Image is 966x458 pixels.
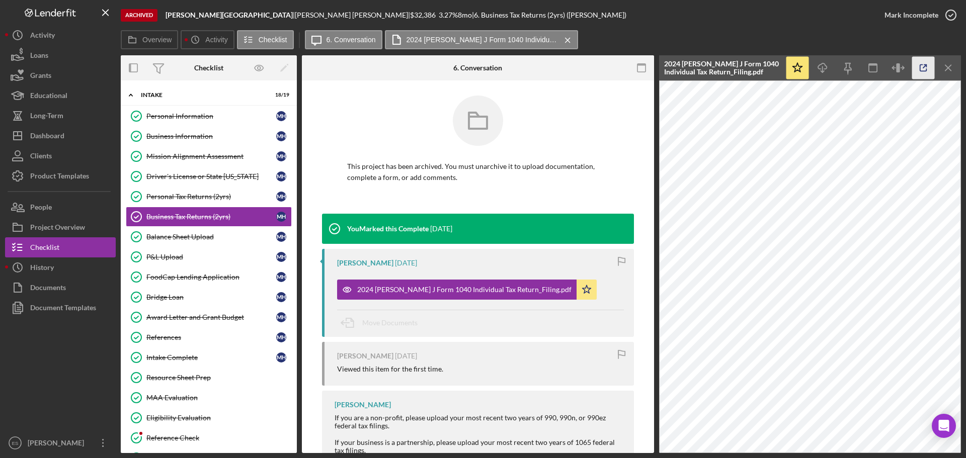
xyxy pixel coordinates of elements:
[146,293,276,301] div: Bridge Loan
[276,332,286,342] div: M H
[146,273,276,281] div: FoodCap Lending Application
[126,146,292,166] a: Mission Alignment AssessmentMH
[335,414,624,430] div: If you are a non-profit, please upload your most recent two years of 990, 990n, or 990ez federal ...
[30,126,64,148] div: Dashboard
[141,92,264,98] div: Intake
[357,286,572,294] div: 2024 [PERSON_NAME] J Form 1040 Individual Tax Return_Filing.pdf
[30,197,52,220] div: People
[874,5,961,25] button: Mark Incomplete
[146,333,276,341] div: References
[146,394,291,402] div: MAA Evaluation
[126,267,292,287] a: FoodCap Lending ApplicationMH
[166,11,295,19] div: |
[337,310,428,335] button: Move Documents
[30,298,96,320] div: Document Templates
[385,30,578,49] button: 2024 [PERSON_NAME] J Form 1040 Individual Tax Return_Filing.pdf
[146,233,276,241] div: Balance Sheet Upload
[335,401,391,409] div: [PERSON_NAME]
[259,36,287,44] label: Checklist
[430,225,452,233] time: 2025-04-21 09:19
[337,259,393,267] div: [PERSON_NAME]
[126,347,292,368] a: Intake CompleteMH
[407,36,557,44] label: 2024 [PERSON_NAME] J Form 1040 Individual Tax Return_Filing.pdf
[146,434,291,442] div: Reference Check
[337,352,393,360] div: [PERSON_NAME]
[126,126,292,146] a: Business InformationMH
[146,132,276,140] div: Business Information
[5,106,116,126] button: Long-Term
[664,60,780,76] div: 2024 [PERSON_NAME] J Form 1040 Individual Tax Return_Filing.pdf
[166,11,293,19] b: [PERSON_NAME][GEOGRAPHIC_DATA]
[126,327,292,347] a: ReferencesMH
[146,193,276,201] div: Personal Tax Returns (2yrs)
[146,172,276,180] div: Driver's License or State [US_STATE]
[126,166,292,187] a: Driver's License or State [US_STATE]MH
[439,11,458,19] div: 3.27 %
[276,312,286,322] div: M H
[126,428,292,448] a: Reference Check
[458,11,472,19] div: 8 mo
[30,146,52,168] div: Clients
[295,11,410,19] div: [PERSON_NAME] [PERSON_NAME] |
[453,64,502,72] div: 6. Conversation
[5,278,116,298] a: Documents
[146,112,276,120] div: Personal Information
[30,106,63,128] div: Long-Term
[276,272,286,282] div: M H
[5,433,116,453] button: ES[PERSON_NAME]
[362,318,418,327] span: Move Documents
[276,151,286,161] div: M H
[146,374,291,382] div: Resource Sheet Prep
[5,85,116,106] button: Educational
[126,106,292,126] a: Personal InformationMH
[276,171,286,181] div: M H
[30,257,54,280] div: History
[5,65,116,85] button: Grants
[121,9,157,22] div: Archived
[30,278,66,300] div: Documents
[30,45,48,68] div: Loans
[30,166,89,189] div: Product Templates
[5,146,116,166] button: Clients
[5,298,116,318] button: Document Templates
[126,408,292,428] a: Eligibility Evaluation
[276,232,286,242] div: M H
[276,352,286,362] div: M H
[30,25,55,48] div: Activity
[146,213,276,221] div: Business Tax Returns (2yrs)
[5,257,116,278] a: History
[305,30,382,49] button: 6. Conversation
[126,227,292,247] a: Balance Sheet UploadMH
[146,152,276,160] div: Mission Alignment Assessment
[932,414,956,438] div: Open Intercom Messenger
[337,365,443,373] div: Viewed this item for the first time.
[30,85,67,108] div: Educational
[25,433,91,455] div: [PERSON_NAME]
[335,438,624,454] div: If your business is a partnership, please upload your most recent two years of 1065 federal tax f...
[30,217,85,240] div: Project Overview
[276,212,286,222] div: M H
[347,161,609,184] p: This project has been archived. You must unarchive it to upload documentation, complete a form, o...
[276,131,286,141] div: M H
[5,237,116,257] button: Checklist
[146,313,276,321] div: Award Letter and Grant Budget
[126,388,292,408] a: MAA Evaluation
[30,237,59,260] div: Checklist
[5,45,116,65] a: Loans
[5,25,116,45] button: Activity
[276,252,286,262] div: M H
[142,36,172,44] label: Overview
[276,111,286,121] div: M H
[5,166,116,186] button: Product Templates
[5,217,116,237] button: Project Overview
[5,197,116,217] button: People
[5,126,116,146] button: Dashboard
